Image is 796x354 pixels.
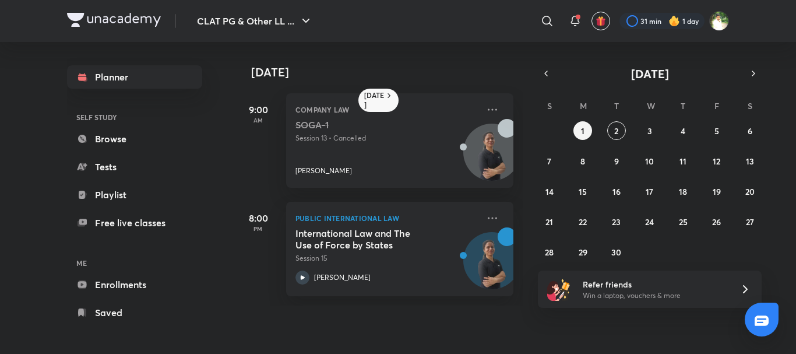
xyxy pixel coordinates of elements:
abbr: September 28, 2025 [545,247,554,258]
span: [DATE] [631,66,669,82]
button: September 22, 2025 [573,212,592,231]
abbr: September 22, 2025 [579,216,587,227]
abbr: September 6, 2025 [748,125,752,136]
button: September 28, 2025 [540,243,559,261]
button: September 20, 2025 [741,182,759,201]
a: Saved [67,301,202,324]
button: September 13, 2025 [741,152,759,170]
h6: [DATE] [364,91,385,110]
abbr: Sunday [547,100,552,111]
abbr: September 29, 2025 [579,247,587,258]
abbr: Tuesday [614,100,619,111]
img: Avatar [464,239,520,295]
img: avatar [596,16,606,26]
img: Avatar [464,130,520,186]
p: [PERSON_NAME] [314,272,371,283]
button: September 4, 2025 [674,121,692,140]
h6: ME [67,253,202,273]
button: CLAT PG & Other LL ... [190,9,320,33]
abbr: September 20, 2025 [745,186,755,197]
abbr: September 2, 2025 [614,125,618,136]
abbr: September 4, 2025 [681,125,685,136]
h5: International Law and The Use of Force by States [295,227,441,251]
abbr: September 26, 2025 [712,216,721,227]
abbr: September 15, 2025 [579,186,587,197]
p: Win a laptop, vouchers & more [583,290,726,301]
button: September 19, 2025 [707,182,726,201]
img: streak [668,15,680,27]
button: September 7, 2025 [540,152,559,170]
abbr: September 11, 2025 [679,156,686,167]
abbr: September 9, 2025 [614,156,619,167]
abbr: Saturday [748,100,752,111]
button: September 26, 2025 [707,212,726,231]
abbr: September 8, 2025 [580,156,585,167]
img: Company Logo [67,13,161,27]
abbr: September 30, 2025 [611,247,621,258]
button: September 27, 2025 [741,212,759,231]
abbr: September 23, 2025 [612,216,621,227]
abbr: September 13, 2025 [746,156,754,167]
h6: SELF STUDY [67,107,202,127]
img: Harshal Jadhao [709,11,729,31]
button: September 18, 2025 [674,182,692,201]
a: Planner [67,65,202,89]
button: September 21, 2025 [540,212,559,231]
abbr: September 24, 2025 [645,216,654,227]
button: September 10, 2025 [640,152,659,170]
a: Free live classes [67,211,202,234]
button: avatar [591,12,610,30]
button: September 14, 2025 [540,182,559,201]
button: September 15, 2025 [573,182,592,201]
abbr: Thursday [681,100,685,111]
abbr: Friday [714,100,719,111]
abbr: Monday [580,100,587,111]
button: September 6, 2025 [741,121,759,140]
button: September 16, 2025 [607,182,626,201]
p: [PERSON_NAME] [295,166,352,176]
abbr: September 19, 2025 [713,186,721,197]
button: September 5, 2025 [707,121,726,140]
abbr: September 10, 2025 [645,156,654,167]
button: September 12, 2025 [707,152,726,170]
button: September 17, 2025 [640,182,659,201]
abbr: Wednesday [647,100,655,111]
abbr: September 12, 2025 [713,156,720,167]
button: [DATE] [554,65,745,82]
h5: 9:00 [235,103,281,117]
p: Public International Law [295,211,478,225]
button: September 9, 2025 [607,152,626,170]
button: September 23, 2025 [607,212,626,231]
abbr: September 14, 2025 [545,186,554,197]
a: Enrollments [67,273,202,296]
abbr: September 18, 2025 [679,186,687,197]
button: September 29, 2025 [573,243,592,261]
a: Tests [67,155,202,178]
button: September 24, 2025 [640,212,659,231]
a: Playlist [67,183,202,206]
button: September 8, 2025 [573,152,592,170]
abbr: September 3, 2025 [647,125,652,136]
p: Session 15 [295,253,478,264]
a: Browse [67,127,202,150]
p: Session 13 • Cancelled [295,133,478,143]
h5: 8:00 [235,211,281,225]
abbr: September 16, 2025 [612,186,621,197]
p: Company Law [295,103,478,117]
button: September 2, 2025 [607,121,626,140]
abbr: September 7, 2025 [547,156,551,167]
a: Company Logo [67,13,161,30]
button: September 1, 2025 [573,121,592,140]
abbr: September 5, 2025 [714,125,719,136]
button: September 25, 2025 [674,212,692,231]
h4: [DATE] [251,65,525,79]
abbr: September 21, 2025 [545,216,553,227]
img: referral [547,278,570,301]
abbr: September 27, 2025 [746,216,754,227]
h6: Refer friends [583,278,726,290]
abbr: September 17, 2025 [646,186,653,197]
p: PM [235,225,281,232]
p: AM [235,117,281,124]
button: September 11, 2025 [674,152,692,170]
button: September 30, 2025 [607,243,626,261]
